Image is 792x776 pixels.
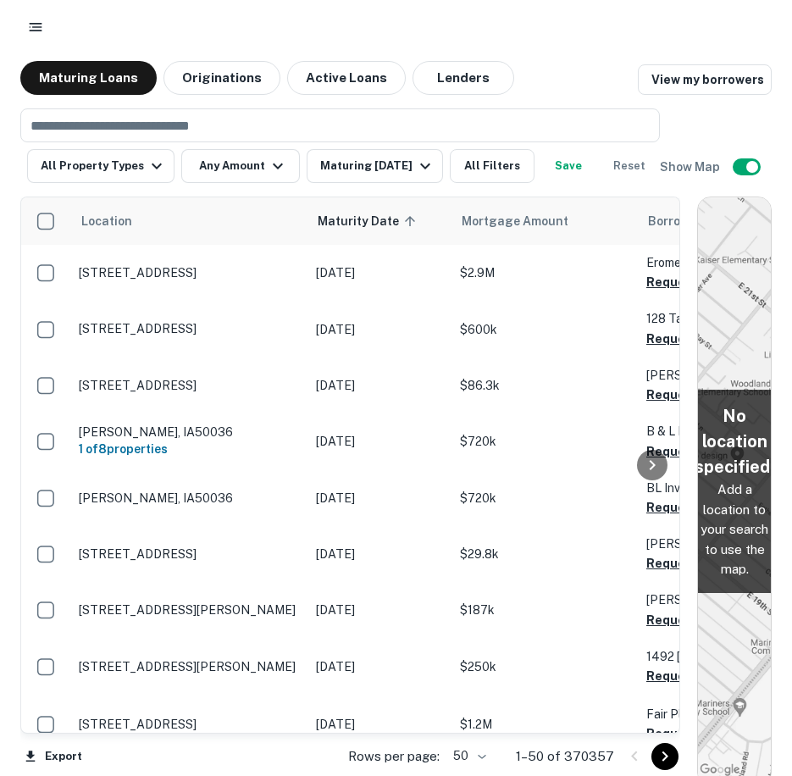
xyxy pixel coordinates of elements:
p: Add a location to your search to use the map. [695,479,774,579]
button: Originations [163,61,280,95]
span: Mortgage Amount [462,211,590,231]
button: All Property Types [27,149,174,183]
p: [DATE] [316,657,443,676]
p: $1.2M [460,715,629,734]
p: $720k [460,489,629,507]
p: $187k [460,601,629,619]
a: View my borrowers [638,64,772,95]
h6: Show Map [660,158,723,176]
p: [DATE] [316,715,443,734]
p: [STREET_ADDRESS] [79,321,299,336]
p: Rows per page: [348,746,440,767]
p: $2.9M [460,263,629,282]
button: Export [20,744,86,769]
p: $600k [460,320,629,339]
div: Maturing [DATE] [320,156,435,176]
th: Maturity Date [307,197,451,245]
button: Save your search to get updates of matches that match your search criteria. [541,149,595,183]
iframe: Chat Widget [707,640,792,722]
button: Active Loans [287,61,406,95]
p: [STREET_ADDRESS] [79,717,299,732]
p: $720k [460,432,629,451]
p: [DATE] [316,263,443,282]
p: [STREET_ADDRESS][PERSON_NAME] [79,659,299,674]
h6: 1 of 8 properties [79,440,299,458]
p: $250k [460,657,629,676]
th: Location [70,197,307,245]
p: [PERSON_NAME], IA50036 [79,424,299,440]
p: [DATE] [316,376,443,395]
p: [DATE] [316,601,443,619]
button: Maturing Loans [20,61,157,95]
button: Any Amount [181,149,300,183]
div: 50 [446,744,489,768]
span: Maturity Date [318,211,421,231]
p: 1–50 of 370357 [516,746,614,767]
p: [STREET_ADDRESS] [79,265,299,280]
span: Location [80,211,132,231]
p: [DATE] [316,432,443,451]
p: [STREET_ADDRESS][PERSON_NAME] [79,602,299,618]
p: [PERSON_NAME], IA50036 [79,491,299,506]
h5: No location specified. [695,403,774,479]
p: [DATE] [316,489,443,507]
p: [DATE] [316,545,443,563]
th: Mortgage Amount [451,197,638,245]
p: $86.3k [460,376,629,395]
p: [STREET_ADDRESS] [79,546,299,562]
p: $29.8k [460,545,629,563]
button: Go to next page [651,743,678,770]
p: [DATE] [316,320,443,339]
button: Lenders [413,61,514,95]
button: Reset [602,149,656,183]
button: All Filters [450,149,534,183]
p: [STREET_ADDRESS] [79,378,299,393]
button: Maturing [DATE] [307,149,443,183]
